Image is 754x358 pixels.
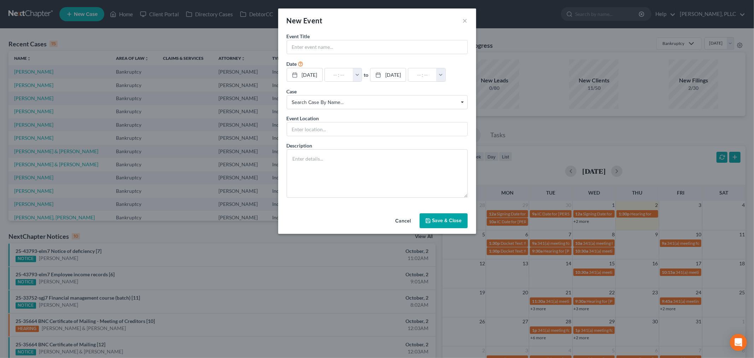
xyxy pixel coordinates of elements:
span: Event Title [287,33,310,39]
a: [DATE] [287,68,322,82]
button: Save & Close [420,213,468,228]
label: to [364,71,368,79]
span: New Event [287,16,323,25]
div: Open Intercom Messenger [730,334,747,351]
input: Enter location... [287,122,467,136]
input: -- : -- [325,68,353,82]
label: Event Location [287,115,319,122]
span: Select box activate [287,95,468,109]
label: Description [287,142,312,149]
label: Case [287,88,297,95]
span: Search case by name... [292,99,462,106]
a: [DATE] [370,68,406,82]
button: Cancel [390,214,417,228]
label: Date [287,60,297,68]
input: -- : -- [408,68,437,82]
button: × [463,16,468,25]
input: Enter event name... [287,40,467,54]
